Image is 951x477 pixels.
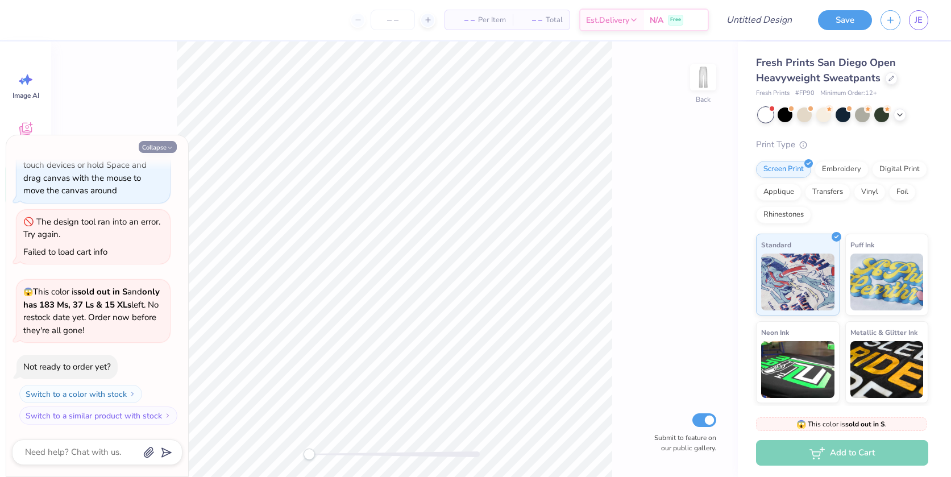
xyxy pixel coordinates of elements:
[820,89,877,98] span: Minimum Order: 12 +
[756,184,802,201] div: Applique
[756,161,811,178] div: Screen Print
[139,141,177,153] button: Collapse
[23,286,160,310] strong: only has 183 Ms, 37 Ls & 15 XLs
[371,10,415,30] input: – –
[23,216,160,240] div: The design tool ran into an error. Try again.
[13,91,39,100] span: Image AI
[586,14,629,26] span: Est. Delivery
[796,419,806,430] span: 😱
[915,14,923,27] span: JE
[650,14,663,26] span: N/A
[717,9,801,31] input: Untitled Design
[546,14,563,26] span: Total
[761,239,791,251] span: Standard
[478,14,506,26] span: Per Item
[23,361,111,372] div: Not ready to order yet?
[164,412,171,419] img: Switch to a similar product with stock
[909,10,928,30] a: JE
[795,89,815,98] span: # FP90
[850,254,924,310] img: Puff Ink
[23,287,33,297] span: 😱
[19,407,177,425] button: Switch to a similar product with stock
[23,286,160,336] span: This color is and left. No restock date yet. Order now before they're all gone!
[854,184,886,201] div: Vinyl
[872,161,927,178] div: Digital Print
[761,254,834,310] img: Standard
[850,341,924,398] img: Metallic & Glitter Ink
[692,66,715,89] img: Back
[761,326,789,338] span: Neon Ink
[696,94,711,105] div: Back
[670,16,681,24] span: Free
[756,89,790,98] span: Fresh Prints
[19,385,142,403] button: Switch to a color with stock
[452,14,475,26] span: – –
[805,184,850,201] div: Transfers
[77,286,127,297] strong: sold out in S
[796,419,887,429] span: This color is .
[889,184,916,201] div: Foil
[304,449,315,460] div: Accessibility label
[648,433,716,453] label: Submit to feature on our public gallery.
[818,10,872,30] button: Save
[756,138,928,151] div: Print Type
[520,14,542,26] span: – –
[850,326,917,338] span: Metallic & Glitter Ink
[850,239,874,251] span: Puff Ink
[756,56,896,85] span: Fresh Prints San Diego Open Heavyweight Sweatpants
[756,206,811,223] div: Rhinestones
[761,341,834,398] img: Neon Ink
[815,161,869,178] div: Embroidery
[129,391,136,397] img: Switch to a color with stock
[23,246,107,258] div: Failed to load cart info
[845,420,885,429] strong: sold out in S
